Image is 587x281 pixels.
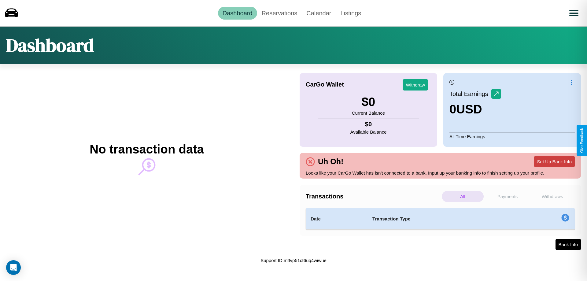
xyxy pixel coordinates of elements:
[218,7,257,20] a: Dashboard
[531,191,573,202] p: Withdraws
[306,81,344,88] h4: CarGo Wallet
[315,157,346,166] h4: Uh Oh!
[565,5,582,22] button: Open menu
[350,121,387,128] h4: $ 0
[257,7,302,20] a: Reservations
[556,239,581,250] button: Bank Info
[306,208,575,230] table: simple table
[403,79,428,91] button: Withdraw
[6,260,21,275] div: Open Intercom Messenger
[580,128,584,153] div: Give Feedback
[336,7,366,20] a: Listings
[306,193,440,200] h4: Transactions
[350,128,387,136] p: Available Balance
[372,215,511,223] h4: Transaction Type
[534,156,575,167] button: Set Up Bank Info
[487,191,529,202] p: Payments
[449,132,575,141] p: All Time Earnings
[6,33,94,58] h1: Dashboard
[311,215,363,223] h4: Date
[352,95,385,109] h3: $ 0
[442,191,484,202] p: All
[302,7,336,20] a: Calendar
[306,169,575,177] p: Looks like your CarGo Wallet has isn't connected to a bank. Input up your banking info to finish ...
[449,88,491,99] p: Total Earnings
[260,256,327,264] p: Support ID: mffvp51ct6uq4wiwue
[449,102,501,116] h3: 0 USD
[352,109,385,117] p: Current Balance
[90,142,204,156] h2: No transaction data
